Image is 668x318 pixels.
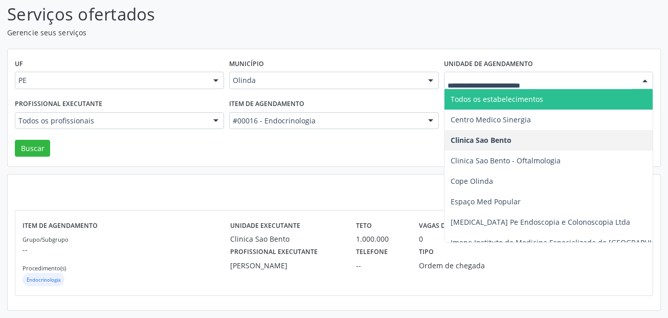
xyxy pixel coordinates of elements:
[233,75,417,86] span: Olinda
[15,56,23,72] label: UF
[419,260,499,271] div: Ordem de chegada
[230,244,318,260] label: Profissional executante
[444,56,533,72] label: Unidade de agendamento
[7,2,465,27] p: Serviços ofertados
[451,115,531,124] span: Centro Medico Sinergia
[356,234,405,244] div: 1.000.000
[229,56,264,72] label: Município
[23,218,98,234] label: Item de agendamento
[356,244,388,260] label: Telefone
[451,197,521,206] span: Espaço Med Popular
[230,218,300,234] label: Unidade executante
[23,236,69,243] small: Grupo/Subgrupo
[23,244,230,255] p: --
[451,217,630,227] span: [MEDICAL_DATA] Pe Endoscopia e Colonoscopia Ltda
[15,140,50,157] button: Buscar
[451,94,543,104] span: Todos os estabelecimentos
[419,234,423,244] div: 0
[27,277,60,283] small: Endocrinologia
[419,218,481,234] label: Vagas disponíveis
[356,218,372,234] label: Teto
[7,27,465,38] p: Gerencie seus serviços
[230,260,342,271] div: [PERSON_NAME]
[451,176,493,186] span: Cope Olinda
[18,116,203,126] span: Todos os profissionais
[229,96,304,112] label: Item de agendamento
[23,264,66,272] small: Procedimento(s)
[15,96,102,112] label: Profissional executante
[419,244,434,260] label: Tipo
[18,75,203,86] span: PE
[356,260,405,271] div: --
[451,135,511,145] span: Clinica Sao Bento
[233,116,417,126] span: #00016 - Endocrinologia
[230,234,342,244] div: Clinica Sao Bento
[451,156,561,165] span: Clinica Sao Bento - Oftalmologia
